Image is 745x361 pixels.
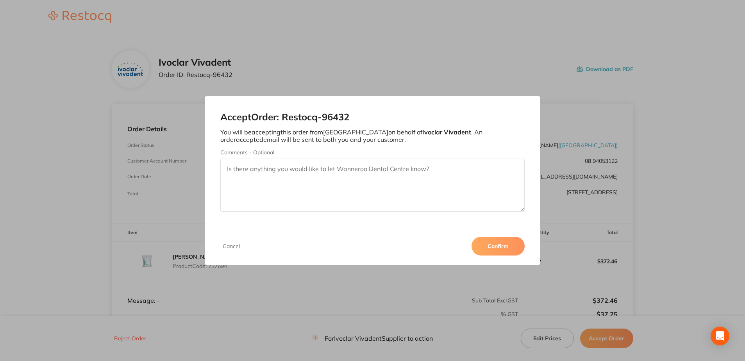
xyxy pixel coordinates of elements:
button: Confirm [472,237,525,256]
button: Cancel [220,243,242,250]
label: Comments - Optional [220,149,524,155]
h2: Accept Order: Restocq- 96432 [220,112,524,123]
div: Open Intercom Messenger [711,327,729,345]
p: You will be accepting this order from [GEOGRAPHIC_DATA] on behalf of . An order accepted email wi... [220,129,524,143]
b: Ivoclar Vivadent [422,128,471,136]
